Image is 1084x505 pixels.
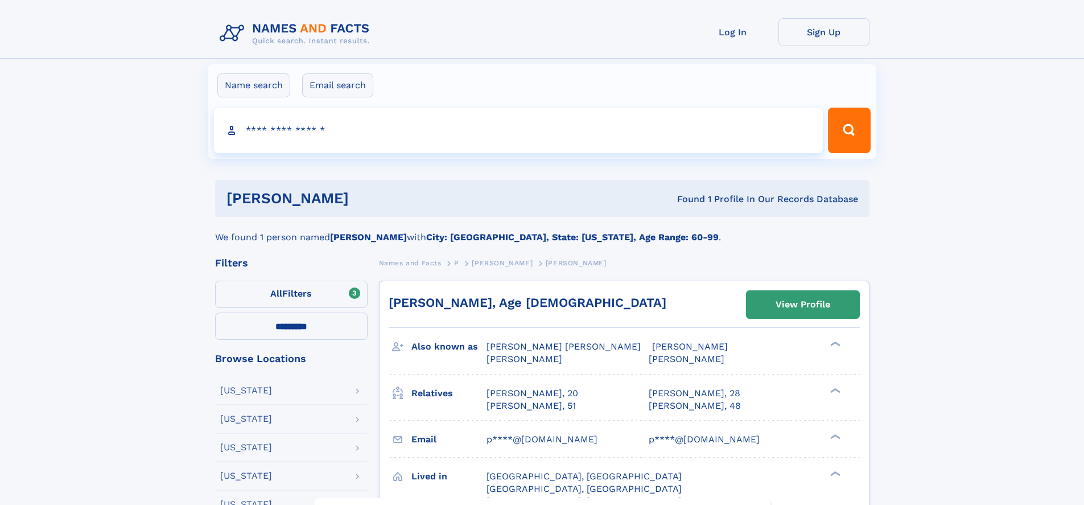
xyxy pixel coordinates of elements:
[411,384,487,403] h3: Relatives
[487,471,682,482] span: [GEOGRAPHIC_DATA], [GEOGRAPHIC_DATA]
[649,400,741,412] a: [PERSON_NAME], 48
[747,291,859,318] a: View Profile
[220,471,272,481] div: [US_STATE]
[215,354,368,364] div: Browse Locations
[487,354,562,364] span: [PERSON_NAME]
[778,18,869,46] a: Sign Up
[302,73,373,97] label: Email search
[487,400,576,412] a: [PERSON_NAME], 51
[687,18,778,46] a: Log In
[411,467,487,486] h3: Lived in
[220,414,272,424] div: [US_STATE]
[411,337,487,356] h3: Also known as
[828,108,870,153] button: Search Button
[270,288,282,299] span: All
[217,73,290,97] label: Name search
[649,354,724,364] span: [PERSON_NAME]
[214,108,823,153] input: search input
[827,387,841,394] div: ❯
[546,259,607,267] span: [PERSON_NAME]
[379,256,442,270] a: Names and Facts
[220,386,272,395] div: [US_STATE]
[411,430,487,449] h3: Email
[827,340,841,348] div: ❯
[215,258,368,268] div: Filters
[827,470,841,477] div: ❯
[487,483,682,494] span: [GEOGRAPHIC_DATA], [GEOGRAPHIC_DATA]
[472,259,533,267] span: [PERSON_NAME]
[827,433,841,440] div: ❯
[487,341,641,352] span: [PERSON_NAME] [PERSON_NAME]
[454,256,459,270] a: P
[330,232,407,243] b: [PERSON_NAME]
[426,232,719,243] b: City: [GEOGRAPHIC_DATA], State: [US_STATE], Age Range: 60-99
[472,256,533,270] a: [PERSON_NAME]
[220,443,272,452] div: [US_STATE]
[215,217,869,244] div: We found 1 person named with .
[454,259,459,267] span: P
[776,291,830,318] div: View Profile
[215,18,379,49] img: Logo Names and Facts
[649,387,740,400] a: [PERSON_NAME], 28
[215,281,368,308] label: Filters
[513,193,858,206] div: Found 1 Profile In Our Records Database
[389,295,666,310] a: [PERSON_NAME], Age [DEMOGRAPHIC_DATA]
[487,387,578,400] a: [PERSON_NAME], 20
[652,341,728,352] span: [PERSON_NAME]
[226,191,513,206] h1: [PERSON_NAME]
